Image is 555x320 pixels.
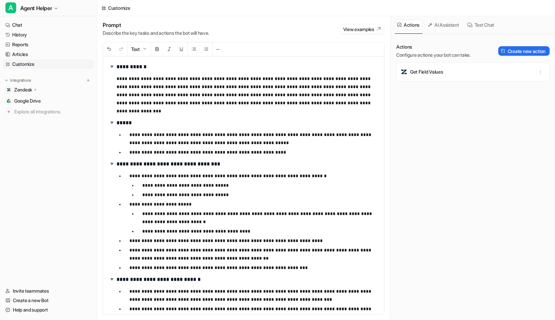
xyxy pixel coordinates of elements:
[115,42,127,56] button: Redo
[191,46,197,52] img: Unordered List
[103,42,115,56] button: Undo
[3,50,94,59] a: Articles
[163,42,175,56] button: Italic
[14,98,41,104] span: Google Drive
[188,42,200,56] button: Unordered List
[3,305,94,315] a: Help and support
[14,86,32,93] p: Zendesk
[14,106,92,117] span: Explore all integrations
[106,46,112,52] img: Undo
[3,30,94,39] a: History
[86,78,91,83] img: menu_add.svg
[395,20,423,30] button: Actions
[3,296,94,305] a: Create a new Bot
[425,20,462,30] button: AI Assistant
[142,46,147,52] img: Dropdown Down Arrow
[200,42,212,56] button: Ordered List
[3,286,94,296] a: Invite teammates
[410,69,443,75] p: Get Field Values
[396,44,471,50] p: Actions
[128,42,151,56] button: Text
[154,46,160,52] img: Bold
[167,46,172,52] img: Italic
[7,88,11,92] img: Zendesk
[3,77,33,84] button: Integrations
[212,42,223,56] button: ─
[3,40,94,49] a: Reports
[108,160,115,167] img: expand-arrow.svg
[340,24,384,34] button: View examples
[3,107,94,116] a: Explore all integrations
[465,20,497,30] button: Test Chat
[396,52,471,58] p: Configure actions your bot can take.
[151,42,163,56] button: Bold
[401,69,407,75] img: Get Field Values icon
[103,30,209,36] p: Describe the key tasks and actions the bot will have.
[103,22,209,28] h1: Prompt
[175,42,187,56] button: Underline
[3,59,94,69] a: Customize
[7,99,11,103] img: Google Drive
[4,78,9,83] img: expand menu
[108,119,115,126] img: expand-arrow.svg
[108,276,115,283] img: expand-arrow.svg
[179,46,184,52] img: Underline
[501,49,506,53] img: Create action
[108,63,115,70] img: expand-arrow.svg
[203,46,209,52] img: Ordered List
[10,78,31,83] p: Integrations
[5,2,16,13] span: A
[498,46,550,56] button: Create new action
[3,20,94,30] a: Chat
[119,46,124,52] img: Redo
[5,108,12,115] img: explore all integrations
[108,4,130,11] div: Customize
[3,96,94,106] a: Google DriveGoogle Drive
[20,3,52,13] span: Agent Helper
